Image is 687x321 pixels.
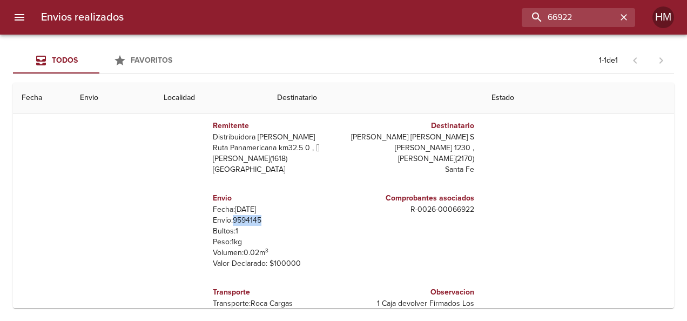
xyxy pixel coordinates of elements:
[348,164,474,175] p: Santa Fe
[41,9,124,26] h6: Envios realizados
[155,83,268,113] th: Localidad
[268,83,482,113] th: Destinatario
[348,192,474,204] h6: Comprobantes asociados
[348,143,474,153] p: [PERSON_NAME] 1230 ,
[648,48,674,73] span: Pagina siguiente
[348,120,474,132] h6: Destinatario
[348,298,474,320] p: 1 Caja devolver Firmados Los Documentos adjuntos..
[213,120,339,132] h6: Remitente
[652,6,674,28] div: HM
[483,83,674,113] th: Estado
[213,226,339,237] p: Bultos: 1
[13,48,186,73] div: Tabs Envios
[348,286,474,298] h6: Observacion
[348,132,474,143] p: [PERSON_NAME] [PERSON_NAME] S
[131,56,172,65] span: Favoritos
[348,204,474,215] p: R - 0026 - 00066922
[52,56,78,65] span: Todos
[599,55,618,66] p: 1 - 1 de 1
[213,286,339,298] h6: Transporte
[213,164,339,175] p: [GEOGRAPHIC_DATA]
[6,4,32,30] button: menu
[348,153,474,164] p: [PERSON_NAME] ( 2170 )
[213,248,339,258] p: Volumen: 0.02 m
[71,83,154,113] th: Envio
[265,247,268,254] sup: 3
[213,153,339,164] p: [PERSON_NAME] ( 1618 )
[213,143,339,153] p: Ruta Panamericana km32.5 0 ,  
[213,237,339,248] p: Peso: 1 kg
[213,258,339,269] p: Valor Declarado: $ 100000
[622,55,648,65] span: Pagina anterior
[213,132,339,143] p: Distribuidora [PERSON_NAME]
[213,192,339,204] h6: Envio
[13,83,71,113] th: Fecha
[213,204,339,215] p: Fecha: [DATE]
[213,215,339,226] p: Envío: 9594145
[213,298,339,309] p: Transporte: Roca Cargas
[522,8,617,27] input: buscar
